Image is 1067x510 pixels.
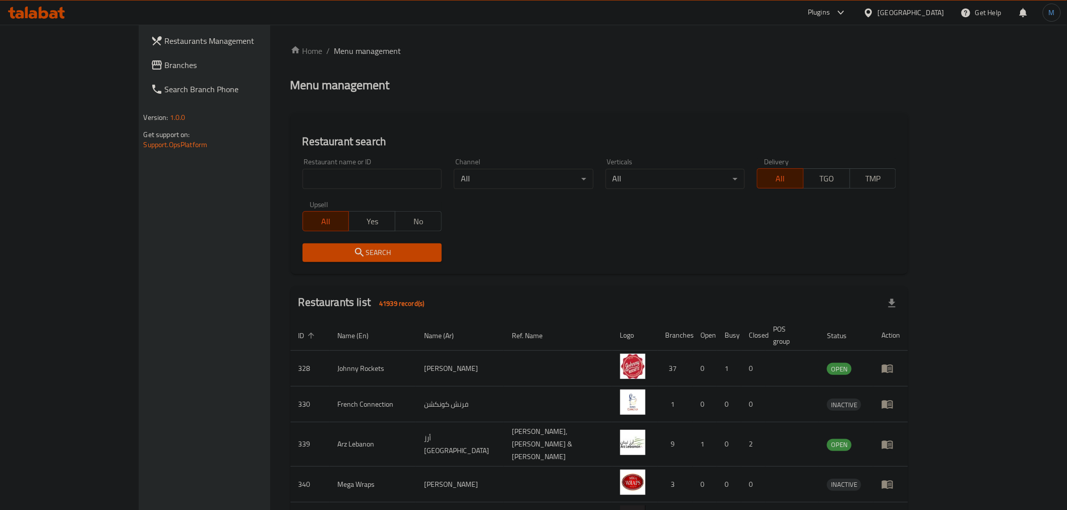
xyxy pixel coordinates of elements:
[416,387,504,422] td: فرنش كونكشن
[757,168,804,188] button: All
[290,45,909,57] nav: breadcrumb
[693,467,717,502] td: 0
[761,171,800,186] span: All
[881,438,900,451] div: Menu
[693,351,717,387] td: 0
[827,363,852,375] div: OPEN
[717,351,741,387] td: 1
[717,422,741,467] td: 0
[512,330,556,342] span: Ref. Name
[334,45,401,57] span: Menu management
[693,422,717,467] td: 1
[424,330,467,342] span: Name (Ar)
[290,77,390,93] h2: Menu management
[620,470,645,495] img: Mega Wraps
[144,111,168,124] span: Version:
[416,467,504,502] td: [PERSON_NAME]
[717,320,741,351] th: Busy
[741,467,765,502] td: 0
[330,387,417,422] td: French Connection
[658,387,693,422] td: 1
[504,422,612,467] td: [PERSON_NAME],[PERSON_NAME] & [PERSON_NAME]
[165,35,309,47] span: Restaurants Management
[658,320,693,351] th: Branches
[658,351,693,387] td: 37
[764,158,789,165] label: Delivery
[348,211,395,231] button: Yes
[303,243,442,262] button: Search
[1049,7,1055,18] span: M
[620,390,645,415] img: French Connection
[803,168,850,188] button: TGO
[827,439,852,451] span: OPEN
[741,320,765,351] th: Closed
[873,320,908,351] th: Action
[827,479,861,490] span: INACTIVE
[827,330,860,342] span: Status
[303,134,897,149] h2: Restaurant search
[143,53,317,77] a: Branches
[416,422,504,467] td: أرز [GEOGRAPHIC_DATA]
[303,211,349,231] button: All
[827,363,852,375] span: OPEN
[658,467,693,502] td: 3
[311,246,434,259] span: Search
[717,467,741,502] td: 0
[620,354,645,379] img: Johnny Rockets
[143,29,317,53] a: Restaurants Management
[808,171,846,186] span: TGO
[310,201,328,208] label: Upsell
[620,430,645,455] img: Arz Lebanon
[454,169,593,189] div: All
[881,398,900,410] div: Menu
[299,330,318,342] span: ID
[165,59,309,71] span: Branches
[327,45,330,57] li: /
[827,399,861,411] span: INACTIVE
[878,7,944,18] div: [GEOGRAPHIC_DATA]
[373,299,430,308] span: 41939 record(s)
[395,211,442,231] button: No
[741,387,765,422] td: 0
[170,111,186,124] span: 1.0.0
[330,467,417,502] td: Mega Wraps
[854,171,893,186] span: TMP
[330,351,417,387] td: Johnny Rockets
[416,351,504,387] td: [PERSON_NAME]
[717,387,741,422] td: 0
[881,362,900,374] div: Menu
[774,323,807,347] span: POS group
[143,77,317,101] a: Search Branch Phone
[144,128,190,141] span: Get support on:
[693,387,717,422] td: 0
[144,138,208,151] a: Support.OpsPlatform
[741,422,765,467] td: 2
[612,320,658,351] th: Logo
[165,83,309,95] span: Search Branch Phone
[373,295,430,311] div: Total records count
[330,422,417,467] td: Arz Lebanon
[606,169,745,189] div: All
[303,169,442,189] input: Search for restaurant name or ID..
[338,330,382,342] span: Name (En)
[880,291,904,315] div: Export file
[307,214,345,229] span: All
[741,351,765,387] td: 0
[658,422,693,467] td: 9
[399,214,438,229] span: No
[693,320,717,351] th: Open
[353,214,391,229] span: Yes
[850,168,897,188] button: TMP
[299,295,431,311] h2: Restaurants list
[808,7,830,19] div: Plugins
[881,478,900,490] div: Menu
